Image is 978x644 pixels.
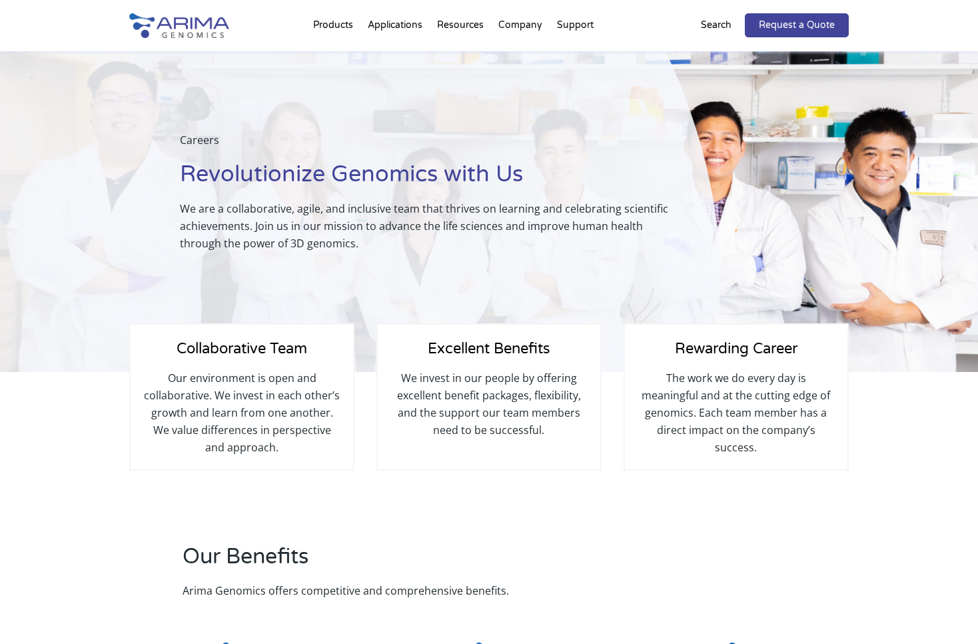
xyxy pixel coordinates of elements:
[675,340,797,357] span: Rewarding Career
[180,131,687,159] p: Careers
[638,369,834,456] p: The work we do every day is meaningful and at the cutting edge of genomics. Each team member has ...
[701,17,732,34] p: Search
[177,340,307,357] span: Collaborative Team
[391,369,587,439] p: We invest in our people by offering excellent benefit packages, flexibility, and the support our ...
[180,200,687,252] p: We are a collaborative, agile, and inclusive team that thrives on learning and celebrating scient...
[144,369,340,456] p: Our environment is open and collaborative. We invest in each other’s growth and learn from one an...
[183,542,659,582] h2: Our Benefits
[180,159,687,200] h1: Revolutionize Genomics with Us
[183,582,659,599] p: Arima Genomics offers competitive and comprehensive benefits.
[129,13,229,38] img: Arima-Genomics-logo
[745,13,849,37] a: Request a Quote
[428,340,550,357] span: Excellent Benefits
